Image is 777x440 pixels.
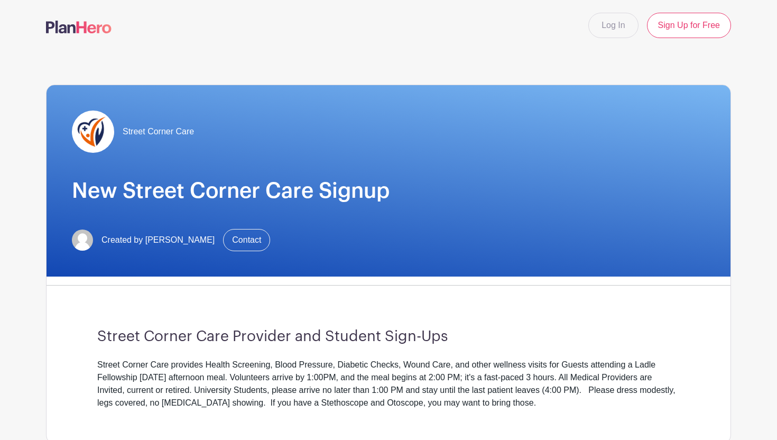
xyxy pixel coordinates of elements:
[223,229,270,251] a: Contact
[72,178,705,204] h1: New Street Corner Care Signup
[123,125,194,138] span: Street Corner Care
[647,13,731,38] a: Sign Up for Free
[101,234,215,246] span: Created by [PERSON_NAME]
[72,230,93,251] img: default-ce2991bfa6775e67f084385cd625a349d9dcbb7a52a09fb2fda1e96e2d18dcdb.png
[72,111,114,153] img: SCC%20PlanHero.png
[46,21,112,33] img: logo-507f7623f17ff9eddc593b1ce0a138ce2505c220e1c5a4e2b4648c50719b7d32.svg
[97,359,680,409] div: Street Corner Care provides Health Screening, Blood Pressure, Diabetic Checks, Wound Care, and ot...
[97,328,680,346] h3: Street Corner Care Provider and Student Sign-Ups
[588,13,638,38] a: Log In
